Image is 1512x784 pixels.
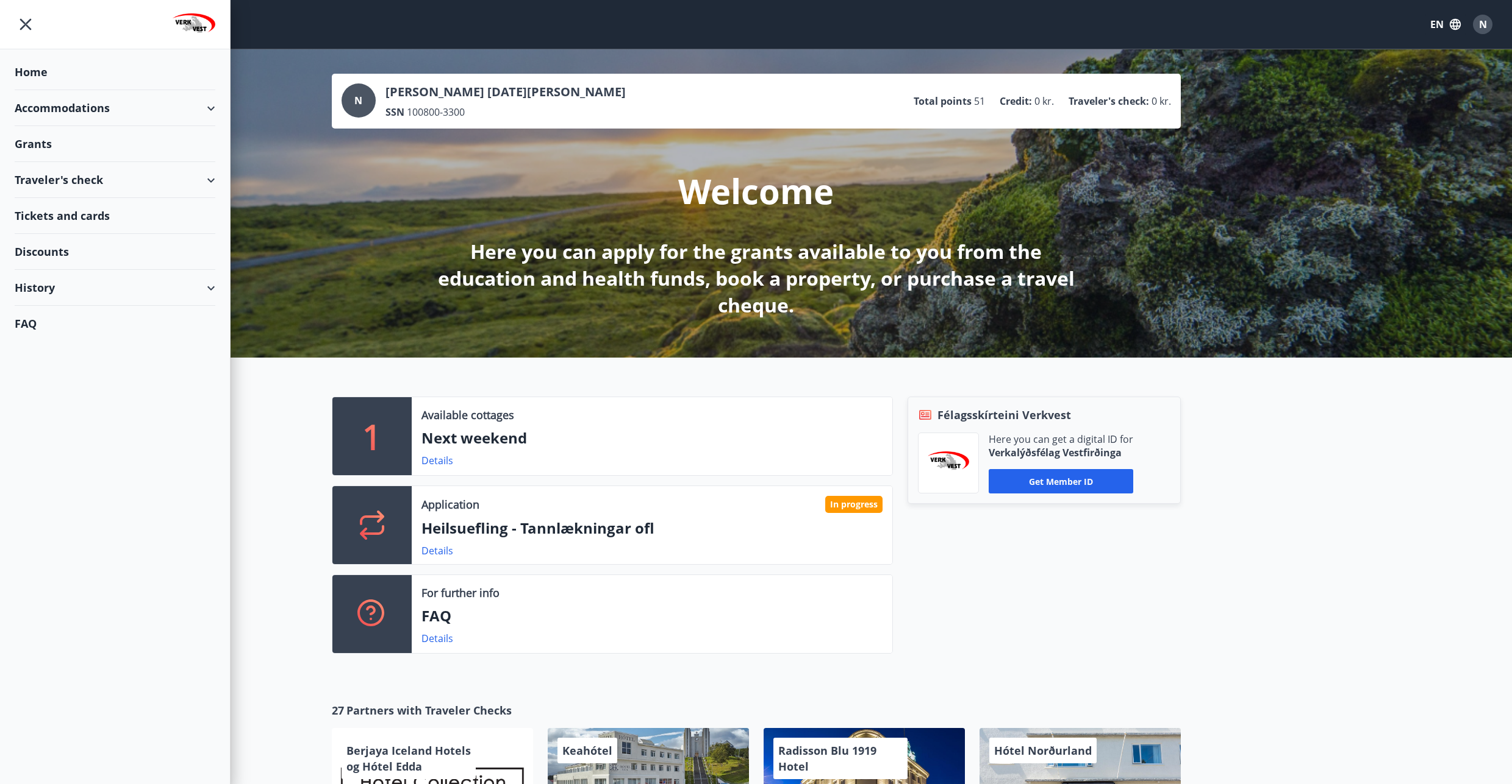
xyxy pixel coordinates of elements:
[15,198,215,234] div: Tickets and cards
[15,162,215,198] div: Traveler's check
[928,451,969,475] img: jihgzMk4dcgjRAW2aMgpbAqQEG7LZi0j9dOLAUvz.png
[354,94,362,107] span: N
[1152,94,1171,108] span: 0 kr.
[989,433,1133,446] p: Here you can get a digital ID for
[15,270,215,306] div: History
[1034,94,1054,108] span: 0 kr.
[937,407,1071,423] span: Félagsskírteini Verkvest
[15,90,215,126] div: Accommodations
[421,454,453,467] a: Details
[1479,18,1487,31] span: N
[421,606,883,626] p: FAQ
[362,413,382,459] p: 1
[434,238,1078,319] p: Here you can apply for the grants available to you from the education and health funds, book a pr...
[421,496,479,512] p: Application
[989,469,1133,493] button: Get member ID
[15,13,37,35] button: menu
[778,743,876,774] span: Radisson Blu 1919 Hotel
[678,168,834,214] p: Welcome
[825,496,883,513] div: In progress
[173,13,215,38] img: union_logo
[1000,94,1032,108] p: Credit :
[989,446,1133,459] p: Verkalýðsfélag Vestfirðinga
[1069,94,1149,108] p: Traveler's check :
[421,544,453,557] a: Details
[421,632,453,645] a: Details
[914,94,972,108] p: Total points
[974,94,985,108] span: 51
[421,518,883,539] p: Heilsuefling - Tannlækningar ofl
[1468,10,1497,39] button: N
[562,743,612,758] span: Keahótel
[421,407,514,423] p: Available cottages
[1425,13,1466,35] button: EN
[332,702,344,718] span: 27
[421,428,883,448] p: Next weekend
[15,234,215,270] div: Discounts
[407,105,465,119] span: 100800-3300
[385,105,404,119] p: SSN
[346,743,471,774] span: Berjaya Iceland Hotels og Hótel Edda
[15,126,215,162] div: Grants
[421,585,500,601] p: For further info
[15,54,215,90] div: Home
[994,743,1092,758] span: Hótel Norðurland
[385,83,626,101] p: [PERSON_NAME] [DATE][PERSON_NAME]
[346,702,512,718] span: Partners with Traveler Checks
[15,306,215,341] div: FAQ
